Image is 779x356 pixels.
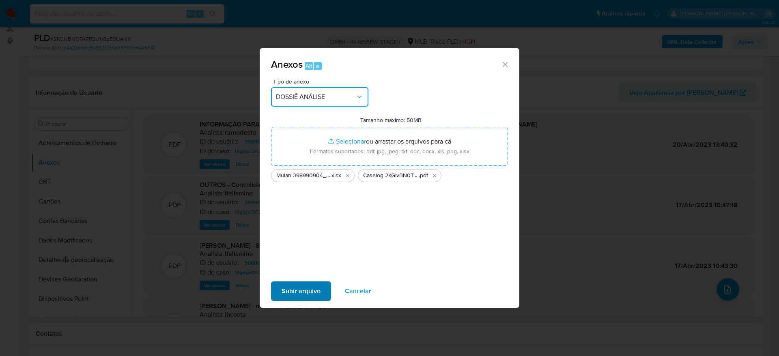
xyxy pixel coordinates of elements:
[271,87,368,107] button: DOSSIÊ ANÁLISE
[419,172,428,180] span: .pdf
[316,62,319,70] span: a
[306,62,312,70] span: Alt
[282,282,321,300] span: Subir arquivo
[276,172,330,180] span: Mulan 398990904_2025_08_18_16_05_30
[430,171,439,180] button: Excluir Caselog 2KGlvBN0TAPRSLfh8gE9UeNX_2025_08_18_16_14_55 - CPF 01234879000 - CRISTIAN MOSCHET...
[273,79,370,84] span: Tipo de anexo
[330,172,341,180] span: .xlsx
[360,116,422,124] label: Tamanho máximo: 50MB
[345,282,371,300] span: Cancelar
[271,166,508,182] ul: Arquivos selecionados
[271,281,331,301] button: Subir arquivo
[271,57,303,71] span: Anexos
[501,60,508,68] button: Fechar
[363,172,419,180] span: Caselog 2KGlvBN0TAPRSLfh8gE9UeNX_2025_08_18_16_14_55 - CPF 01234879000 - [PERSON_NAME]
[343,171,353,180] button: Excluir Mulan 398990904_2025_08_18_16_05_30.xlsx
[276,93,355,101] span: DOSSIÊ ANÁLISE
[334,281,382,301] button: Cancelar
